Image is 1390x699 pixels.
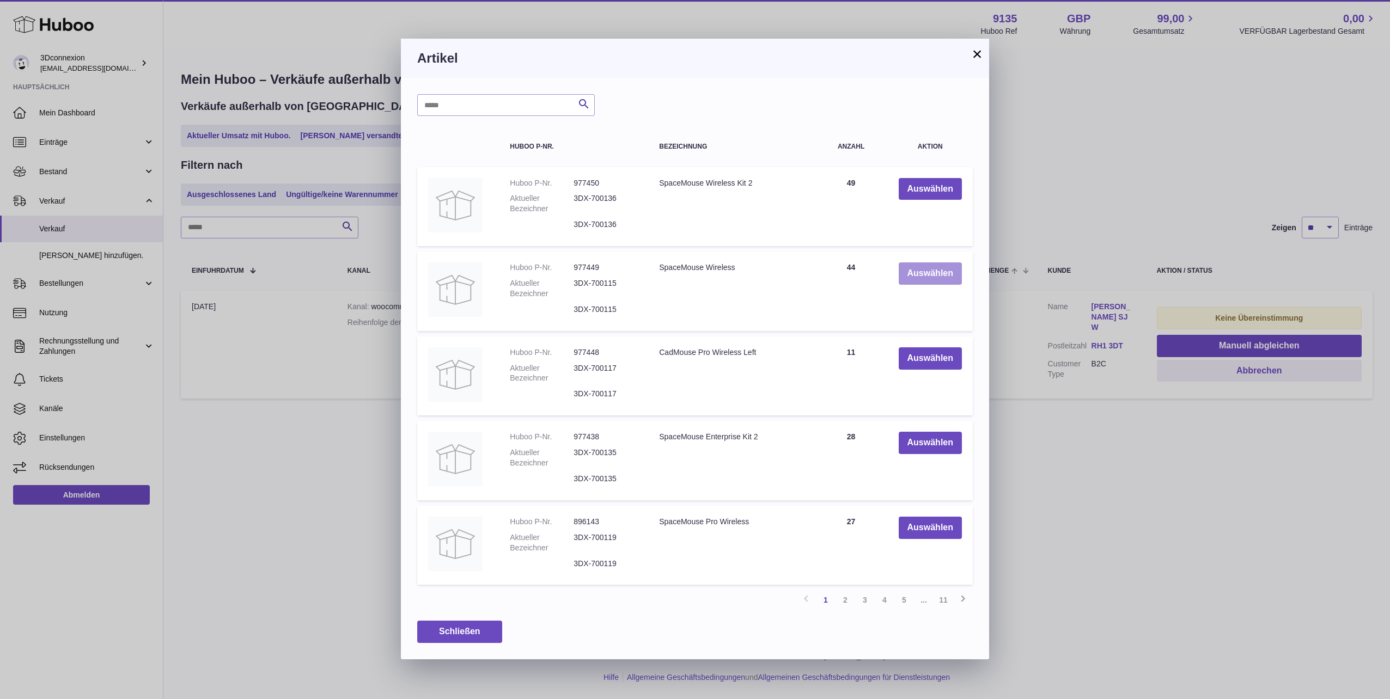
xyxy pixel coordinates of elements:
[574,432,637,442] dd: 977438
[574,389,637,399] dd: 3DX-700117
[574,474,637,484] dd: 3DX-700135
[574,559,637,569] dd: 3DX-700119
[815,132,888,161] th: Anzahl
[574,347,637,358] dd: 977448
[510,363,574,384] dt: Aktueller Bezeichner
[510,178,574,188] dt: Huboo P-Nr.
[417,50,973,67] h3: Artikel
[855,590,875,610] a: 3
[934,590,953,610] a: 11
[971,47,984,60] button: ×
[899,347,962,370] button: Auswählen
[574,304,637,315] dd: 3DX-700115
[574,532,637,553] dd: 3DX-700119
[815,167,888,247] td: 49
[659,262,803,273] div: SpaceMouse Wireless
[899,432,962,454] button: Auswählen
[574,278,637,299] dd: 3DX-700115
[499,132,648,161] th: Huboo P-Nr.
[510,447,574,468] dt: Aktueller Bezeichner
[914,590,934,610] span: ...
[836,590,855,610] a: 2
[815,252,888,331] td: 44
[510,347,574,358] dt: Huboo P-Nr.
[574,262,637,273] dd: 977449
[888,132,973,161] th: Aktion
[815,336,888,416] td: 11
[510,193,574,214] dt: Aktueller Bezeichner
[510,532,574,553] dt: Aktueller Bezeichner
[574,193,637,214] dd: 3DX-700136
[659,517,803,527] div: SpaceMouse Pro Wireless
[815,421,888,500] td: 28
[659,347,803,358] div: CadMouse Pro Wireless Left
[510,432,574,442] dt: Huboo P-Nr.
[816,590,836,610] a: 1
[899,517,962,539] button: Auswählen
[648,132,814,161] th: Bezeichnung
[510,517,574,527] dt: Huboo P-Nr.
[428,347,483,402] img: CadMouse Pro Wireless Left
[574,363,637,384] dd: 3DX-700117
[510,278,574,299] dt: Aktueller Bezeichner
[894,590,914,610] a: 5
[875,590,894,610] a: 4
[510,262,574,273] dt: Huboo P-Nr.
[659,178,803,188] div: SpaceMouse Wireless Kit 2
[574,178,637,188] dd: 977450
[428,178,483,232] img: SpaceMouse Wireless Kit 2
[428,432,483,486] img: SpaceMouse Enterprise Kit 2
[428,262,483,317] img: SpaceMouse Wireless
[574,219,637,230] dd: 3DX-700136
[417,621,502,643] button: Schließen
[574,517,637,527] dd: 896143
[428,517,483,571] img: SpaceMouse Pro Wireless
[574,447,637,468] dd: 3DX-700135
[439,627,480,636] span: Schließen
[899,262,962,285] button: Auswählen
[815,506,888,585] td: 27
[899,178,962,200] button: Auswählen
[659,432,803,442] div: SpaceMouse Enterprise Kit 2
